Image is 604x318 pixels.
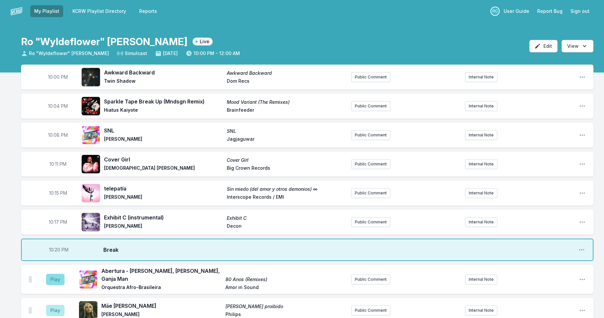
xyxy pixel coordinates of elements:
a: My Playlist [30,5,63,17]
span: Awkward Backward [227,70,346,76]
span: 10:00 PM - 12:00 AM [186,50,240,57]
span: Sin miedo (del amor y otros demonios) ∞ [227,186,346,192]
span: Abertura - [PERSON_NAME], [PERSON_NAME], Ganja Man [101,267,222,283]
button: Internal Note [465,217,497,227]
span: Timestamp [49,190,67,196]
button: Open playlist item options [579,276,586,283]
span: Timestamp [49,219,67,225]
span: Brainfeeder [227,107,346,115]
span: Timestamp [49,161,66,167]
button: Open playlist item options [579,307,586,314]
span: Simulcast [117,50,147,57]
span: Jagjaguwar [227,136,346,144]
a: Report Bug [533,5,566,17]
button: Internal Note [465,305,497,315]
span: Timestamp [48,132,68,138]
span: Timestamp [48,74,68,80]
a: Reports [135,5,161,17]
span: Twin Shadow [104,78,223,86]
button: Public Comment [351,217,390,227]
button: Public Comment [351,305,390,315]
span: SNL [227,128,346,134]
span: Interscope Records / EMI [227,194,346,202]
span: Amor in Sound [225,284,346,292]
button: Public Comment [351,72,390,82]
a: User Guide [500,5,533,17]
button: Public Comment [351,159,390,169]
span: Live [193,38,213,45]
img: logo-white-87cec1fa9cbef997252546196dc51331.png [11,5,22,17]
span: [PERSON_NAME] [104,194,223,202]
span: telepatía [104,185,223,192]
span: [PERSON_NAME] [104,223,223,231]
span: Timestamp [48,103,68,109]
a: KCRW Playlist Directory [68,5,130,17]
span: Break [103,246,573,254]
span: Hiatus Kaiyote [104,107,223,115]
button: Sign out [566,5,593,17]
span: [DATE] [155,50,178,57]
span: Ro "Wyldeflower" [PERSON_NAME] [21,50,109,57]
button: Internal Note [465,72,497,82]
button: Public Comment [351,130,390,140]
span: Cover Girl [104,156,223,163]
button: Play [46,305,65,316]
button: Public Comment [351,101,390,111]
img: Exhibit C [82,213,100,231]
span: [PERSON_NAME] [104,136,223,144]
img: Mood Variant (The Remixes) [82,97,100,115]
span: Mood Variant (The Remixes) [227,99,346,105]
img: SNL [82,126,100,144]
img: Awkward Backward [82,68,100,86]
span: Orquestra Afro-Brasileira [101,284,222,292]
img: Drag Handle [29,276,32,283]
button: Open playlist item options [579,161,586,167]
button: Internal Note [465,275,497,284]
span: 80 Anos (Remixes) [225,276,346,283]
span: Mãe [PERSON_NAME] [101,302,222,310]
span: Exhibit C [227,215,346,221]
span: [DEMOGRAPHIC_DATA] [PERSON_NAME] [104,165,223,173]
button: Internal Note [465,188,497,198]
span: Big Crown Records [227,165,346,173]
img: Sin miedo (del amor y otros demonios) ∞ [82,184,100,202]
button: Public Comment [351,275,390,284]
button: Edit [529,40,558,52]
button: Internal Note [465,101,497,111]
button: Open playlist item options [579,103,586,109]
button: Internal Note [465,159,497,169]
button: Open options [562,40,593,52]
span: Timestamp [49,246,68,253]
img: Cover Girl [82,155,100,173]
p: Rocio Contreras [490,7,500,16]
span: Awkward Backward [104,69,223,76]
span: Sparkle Tape Break Up (Mndsgn Remix) [104,98,223,105]
h1: Ro "Wyldeflower" [PERSON_NAME] [21,36,187,47]
span: [PERSON_NAME] proibido [225,303,346,310]
button: Open playlist item options [579,219,586,225]
span: Dom Recs [227,78,346,86]
button: Public Comment [351,188,390,198]
button: Open playlist item options [578,246,585,253]
button: Open playlist item options [579,132,586,138]
span: Decon [227,223,346,231]
button: Internal Note [465,130,497,140]
span: SNL [104,127,223,134]
button: Play [46,274,65,285]
span: Cover Girl [227,157,346,163]
img: 80 Anos (Remixes) [79,270,97,289]
img: Drag Handle [29,307,32,314]
button: Open playlist item options [579,190,586,196]
span: Exhibit C (instrumental) [104,214,223,221]
button: Open playlist item options [579,74,586,80]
